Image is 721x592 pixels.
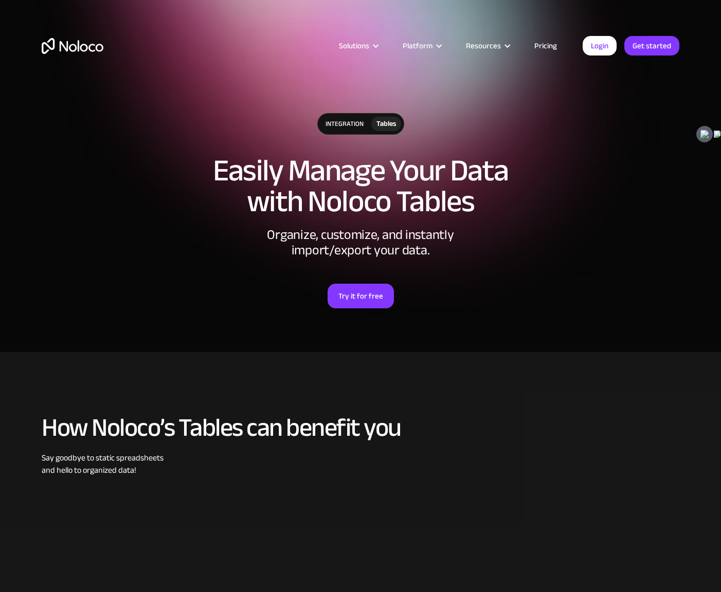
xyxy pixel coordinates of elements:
div: Platform [390,39,453,52]
div: integration [318,114,371,134]
div: Tables [376,118,396,129]
div: Resources [466,39,501,52]
div: Organize, customize, and instantly import/export your data. [206,227,515,258]
h2: How Noloco’s Tables can benefit you [42,414,679,441]
a: Get started [624,36,679,55]
a: Pricing [521,39,570,52]
div: Say goodbye to static spreadsheets and hello to organized data! [42,452,679,476]
a: Try it for free [328,284,394,308]
div: Platform [403,39,432,52]
div: Try it for free [338,289,383,303]
div: Solutions [326,39,390,52]
div: Solutions [339,39,369,52]
a: Login [583,36,617,55]
a: home [42,38,103,54]
h1: Easily Manage Your Data with Noloco Tables [42,155,679,217]
div: Resources [453,39,521,52]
